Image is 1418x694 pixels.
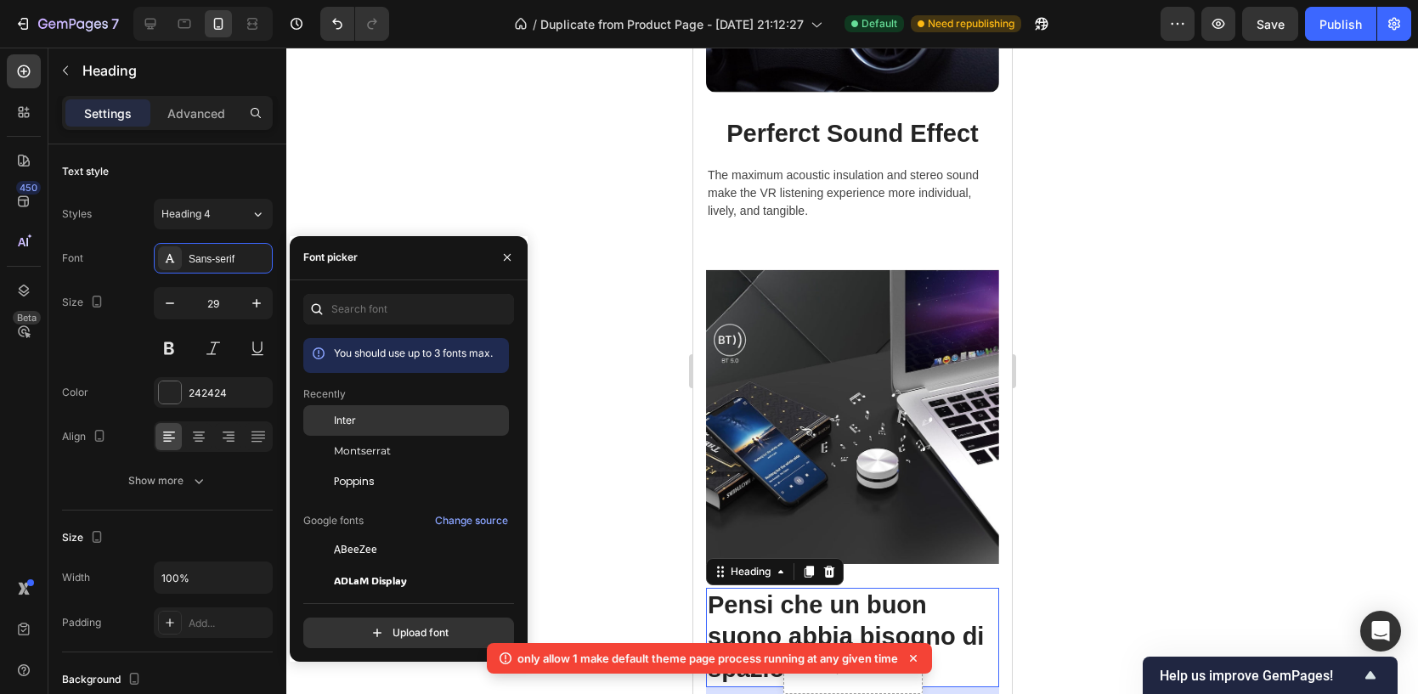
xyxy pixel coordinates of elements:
p: Settings [84,104,132,122]
div: Padding [62,615,101,630]
p: Heading [82,60,266,81]
p: Recently [303,386,346,402]
span: Need republishing [928,16,1014,31]
span: Heading 4 [161,206,211,222]
span: ABeeZee [334,542,377,557]
div: Open Intercom Messenger [1360,611,1401,652]
button: Heading 4 [154,199,273,229]
div: Undo/Redo [320,7,389,41]
div: Align [62,426,110,449]
span: Save [1257,17,1285,31]
button: Show more [62,465,273,496]
div: 450 [16,181,41,195]
span: Poppins [334,474,375,489]
div: Change source [435,513,508,528]
button: Show survey - Help us improve GemPages! [1160,665,1381,686]
div: Publish [1319,15,1362,33]
div: Size [62,291,107,314]
span: Default [862,16,897,31]
p: only allow 1 make default theme page process running at any given time [517,650,898,667]
div: Width [62,570,90,585]
span: You should use up to 3 fonts max. [334,347,493,359]
div: 242424 [189,386,268,401]
div: Upload font [369,624,449,641]
div: Show more [128,472,207,489]
div: Font picker [303,250,358,265]
div: Sans-serif [189,251,268,267]
p: Advanced [167,104,225,122]
span: ADLaM Display [334,573,407,588]
div: Size [62,527,107,550]
p: Google fonts [303,513,364,528]
span: / [533,15,537,33]
div: Styles [62,206,92,222]
button: 7 [7,7,127,41]
div: Background [62,669,144,691]
input: Search font [303,294,514,324]
button: Publish [1305,7,1376,41]
div: Color [62,385,88,400]
div: Add... [189,616,268,631]
span: Inter [334,413,356,428]
div: Font [62,251,83,266]
button: Upload font [303,618,514,648]
p: 7 [111,14,119,34]
span: Montserrat [334,443,391,459]
span: Duplicate from Product Page - [DATE] 21:12:27 [540,15,804,33]
div: Beta [13,311,41,324]
button: Save [1242,7,1298,41]
button: Change source [434,511,509,531]
input: Auto [155,562,272,593]
div: Text style [62,164,109,179]
span: Help us improve GemPages! [1160,668,1360,684]
iframe: Design area [693,48,1012,694]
